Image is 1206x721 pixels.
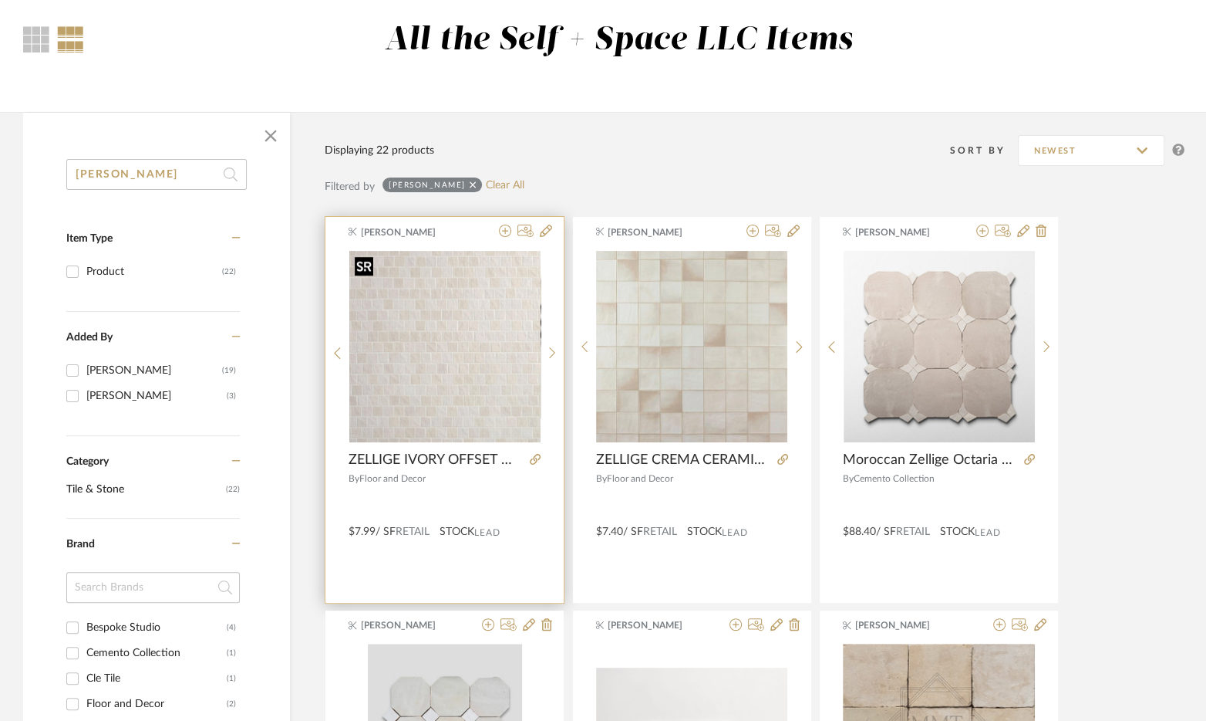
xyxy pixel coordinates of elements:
[361,225,458,239] span: [PERSON_NAME]
[66,476,222,503] span: Tile & Stone
[66,332,113,343] span: Added By
[486,179,524,192] a: Clear All
[608,618,705,632] span: [PERSON_NAME]
[385,21,853,60] div: All the Self + Space LLC Items
[86,384,227,408] div: [PERSON_NAME]
[66,159,247,190] input: Search within 22 results
[361,618,458,632] span: [PERSON_NAME]
[66,539,95,550] span: Brand
[843,474,854,483] span: By
[325,178,375,195] div: Filtered by
[596,452,771,469] span: ZELLIGE CREMA CERAMIC TILE
[607,474,673,483] span: Floor and Decor
[975,527,1001,538] span: Lead
[950,143,1018,158] div: Sort By
[227,641,236,665] div: (1)
[940,524,975,540] span: STOCK
[440,524,474,540] span: STOCK
[349,251,541,442] img: ZELLIGE IVORY OFFSET MATTE PORCELAIN MOSAIC
[687,524,722,540] span: STOCK
[843,452,1018,469] span: Moroccan Zellige Octaria Mosaic Tile
[227,615,236,640] div: (4)
[389,180,466,190] div: [PERSON_NAME]
[227,666,236,691] div: (1)
[86,692,227,716] div: Floor and Decor
[86,259,222,284] div: Product
[623,526,643,537] span: / SF
[66,233,113,244] span: Item Type
[722,527,748,538] span: Lead
[222,358,236,383] div: (19)
[66,455,109,469] span: Category
[596,251,787,442] img: ZELLIGE CREMA CERAMIC TILE
[474,527,500,538] span: Lead
[86,358,222,383] div: [PERSON_NAME]
[66,572,240,603] input: Search Brands
[854,474,935,483] span: Cemento Collection
[844,251,1035,442] img: Moroccan Zellige Octaria Mosaic Tile
[596,526,623,537] span: $7.40
[349,452,524,469] span: ZELLIGE IVORY OFFSET MATTE PORCELAIN MOSAIC
[643,526,677,537] span: Retail
[855,225,952,239] span: [PERSON_NAME]
[876,526,896,537] span: / SF
[349,526,376,537] span: $7.99
[843,526,876,537] span: $88.40
[226,477,240,502] span: (22)
[396,526,430,537] span: Retail
[86,666,227,691] div: Cle Tile
[349,250,541,443] div: 0
[608,225,705,239] span: [PERSON_NAME]
[227,384,236,408] div: (3)
[86,615,227,640] div: Bespoke Studio
[86,641,227,665] div: Cemento Collection
[896,526,930,537] span: Retail
[349,474,359,483] span: By
[376,526,396,537] span: / SF
[325,142,434,159] div: Displaying 22 products
[596,474,607,483] span: By
[227,692,236,716] div: (2)
[255,120,286,151] button: Close
[855,618,952,632] span: [PERSON_NAME]
[359,474,426,483] span: Floor and Decor
[222,259,236,284] div: (22)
